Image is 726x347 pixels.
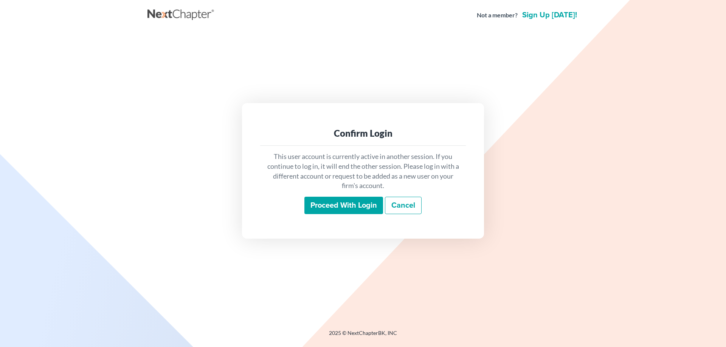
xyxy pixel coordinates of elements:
[521,11,579,19] a: Sign up [DATE]!
[266,127,460,139] div: Confirm Login
[266,152,460,191] p: This user account is currently active in another session. If you continue to log in, it will end ...
[304,197,383,214] input: Proceed with login
[385,197,422,214] a: Cancel
[147,329,579,343] div: 2025 © NextChapterBK, INC
[477,11,518,20] strong: Not a member?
